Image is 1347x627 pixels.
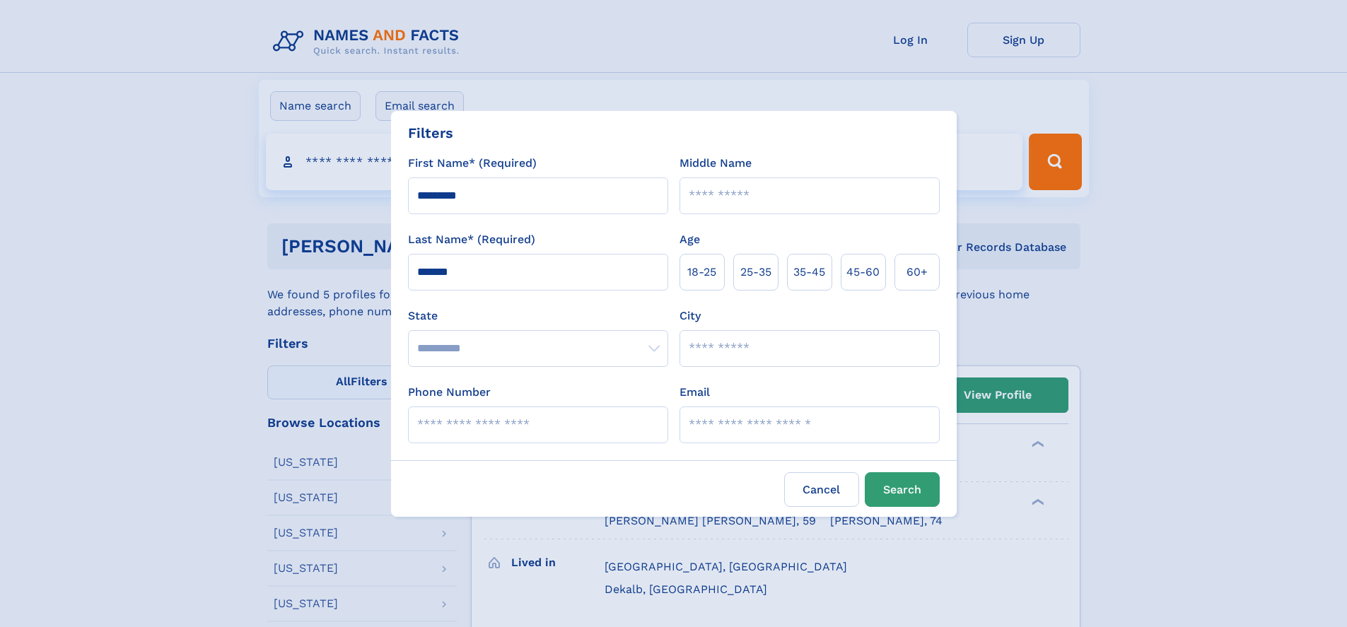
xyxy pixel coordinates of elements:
[680,155,752,172] label: Middle Name
[408,384,491,401] label: Phone Number
[408,231,535,248] label: Last Name* (Required)
[793,264,825,281] span: 35‑45
[740,264,771,281] span: 25‑35
[906,264,928,281] span: 60+
[846,264,880,281] span: 45‑60
[680,307,701,324] label: City
[408,122,453,143] div: Filters
[680,231,700,248] label: Age
[408,307,668,324] label: State
[408,155,537,172] label: First Name* (Required)
[687,264,716,281] span: 18‑25
[784,472,859,507] label: Cancel
[680,384,710,401] label: Email
[865,472,940,507] button: Search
